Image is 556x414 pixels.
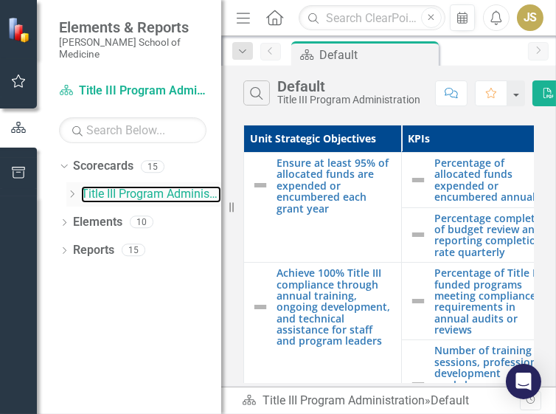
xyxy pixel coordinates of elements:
a: Percentage of Title III-funded programs meeting compliance requirements in annual audits or reviews [434,267,552,335]
a: Achieve 100% Title III compliance through annual training, ongoing development, and technical ass... [277,267,394,347]
img: Not Defined [409,226,427,244]
a: Scorecards [73,158,133,175]
a: Elements [73,214,122,231]
button: JS [517,4,543,31]
a: Ensure at least 95% of allocated funds are expended or encumbered each grant year [277,157,394,214]
div: Default [431,393,469,407]
span: Elements & Reports [59,18,206,36]
img: Not Defined [409,171,427,189]
img: Not Defined [251,176,269,194]
a: Percentage of allocated funds expended or encumbered annually [434,157,552,203]
img: ClearPoint Strategy [7,17,33,43]
a: Reports [73,242,114,259]
div: » [242,393,520,410]
div: 10 [130,216,153,229]
a: Title III Program Administration [81,186,221,203]
div: Default [277,78,420,94]
div: 15 [122,244,145,257]
input: Search ClearPoint... [299,5,445,31]
a: Title III Program Administration [59,83,206,100]
input: Search Below... [59,117,206,143]
div: Open Intercom Messenger [506,364,541,399]
a: Percentage completion of budget review and reporting completion rate quarterly [434,213,552,258]
div: Default [319,46,435,64]
a: Title III Program Administration [263,393,425,407]
img: Not Defined [251,298,269,316]
div: 15 [141,160,164,173]
img: Not Defined [409,376,427,393]
div: Title III Program Administration [277,94,420,106]
img: Not Defined [409,292,427,310]
small: [PERSON_NAME] School of Medicine [59,36,206,61]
